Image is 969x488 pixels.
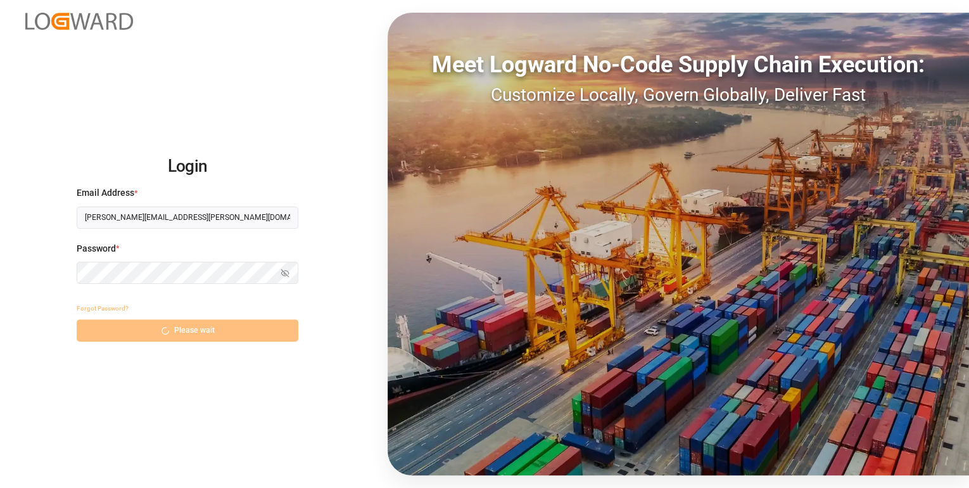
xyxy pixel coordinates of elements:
[77,207,298,229] input: Enter your email
[77,242,116,255] span: Password
[388,82,969,108] div: Customize Locally, Govern Globally, Deliver Fast
[77,186,134,200] span: Email Address
[77,146,298,187] h2: Login
[25,13,133,30] img: Logward_new_orange.png
[388,48,969,82] div: Meet Logward No-Code Supply Chain Execution:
